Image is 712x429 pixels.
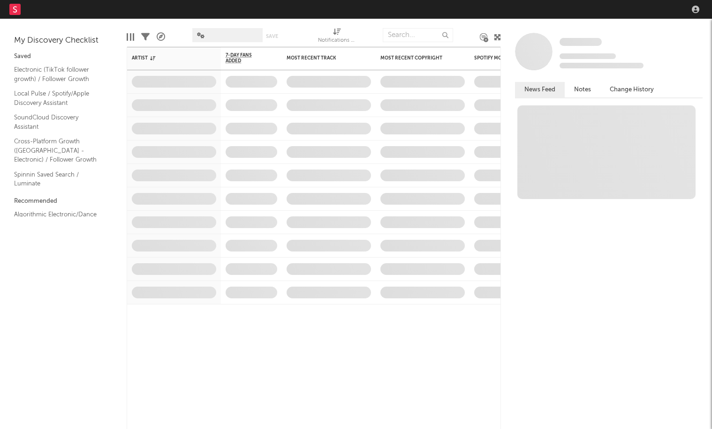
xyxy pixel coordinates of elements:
div: Notifications (Artist) [318,23,356,51]
a: Algorithmic Electronic/Dance A&R List [14,209,103,229]
a: Spinnin Saved Search / Luminate [14,170,103,189]
div: Filters [141,23,150,51]
input: Search... [383,28,453,42]
div: My Discovery Checklist [14,35,113,46]
button: Save [266,34,278,39]
span: 0 fans last week [560,63,644,68]
a: Cross-Platform Growth ([GEOGRAPHIC_DATA] - Electronic) / Follower Growth [14,136,103,165]
a: Local Pulse / Spotify/Apple Discovery Assistant [14,89,103,108]
button: Change History [600,82,663,97]
span: Tracking Since: [DATE] [560,53,616,59]
div: A&R Pipeline [157,23,165,51]
button: News Feed [515,82,565,97]
button: Notes [565,82,600,97]
a: Electronic (TikTok follower growth) / Follower Growth [14,65,103,84]
div: Artist [132,55,202,61]
a: Some Artist [560,37,602,47]
div: Saved [14,51,113,62]
span: 7-Day Fans Added [226,52,263,64]
div: Recommended [14,196,113,207]
span: Some Artist [560,38,602,46]
div: Edit Columns [127,23,134,51]
div: Notifications (Artist) [318,35,356,46]
div: Spotify Monthly Listeners [474,55,545,61]
a: SoundCloud Discovery Assistant [14,112,103,132]
div: Most Recent Track [287,55,357,61]
div: Most Recent Copyright [380,55,451,61]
